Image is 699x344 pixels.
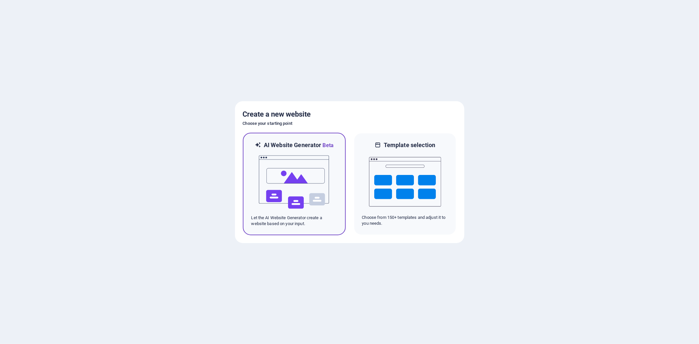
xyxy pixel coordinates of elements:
[243,109,456,120] h5: Create a new website
[384,141,435,149] h6: Template selection
[258,149,330,215] img: ai
[354,133,456,235] div: Template selectionChoose from 150+ templates and adjust it to you needs.
[264,141,334,149] h6: AI Website Generator
[321,142,334,148] span: Beta
[362,215,448,226] p: Choose from 150+ templates and adjust it to you needs.
[251,215,337,227] p: Let the AI Website Generator create a website based on your input.
[243,133,346,235] div: AI Website GeneratorBetaaiLet the AI Website Generator create a website based on your input.
[243,120,456,127] h6: Choose your starting point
